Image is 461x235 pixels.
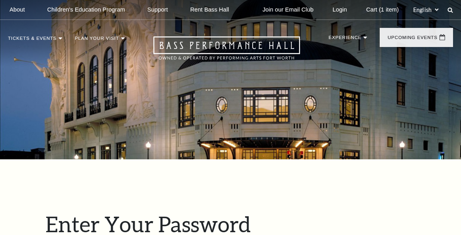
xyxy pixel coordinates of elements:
select: Select: [412,6,440,14]
p: About [10,6,25,13]
p: Experience [329,35,362,44]
p: Upcoming Events [388,35,437,44]
p: Plan Your Visit [75,36,119,45]
p: Rent Bass Hall [190,6,229,13]
p: Children's Education Program [47,6,125,13]
p: Tickets & Events [8,36,57,45]
p: Support [147,6,168,13]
